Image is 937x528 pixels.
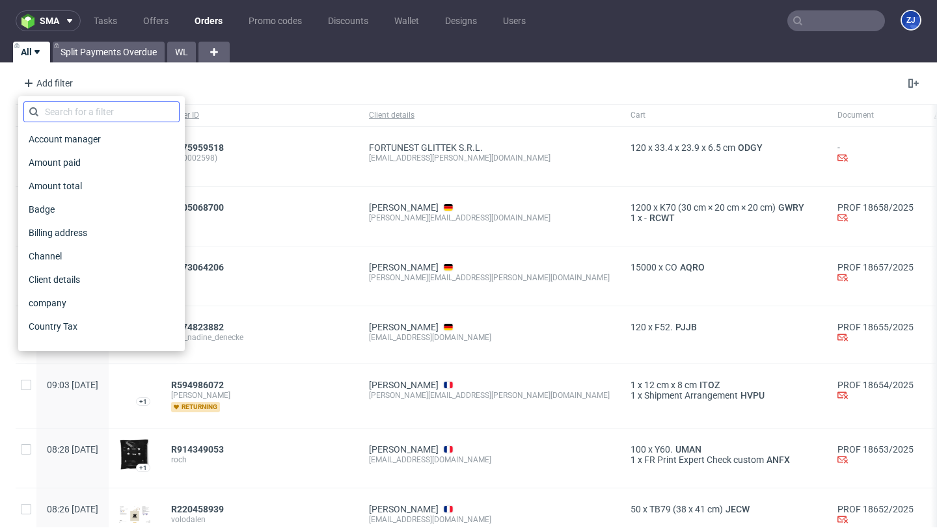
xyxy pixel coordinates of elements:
span: ANFX [764,455,793,465]
span: Account manager [23,130,106,148]
span: R205068700 [171,202,224,213]
a: PROF 18654/2025 [837,380,914,390]
span: roch [171,455,348,465]
a: [PERSON_NAME] [369,262,439,272]
a: Orders [187,10,230,31]
a: R275959518 [171,142,226,153]
div: x [631,444,817,455]
span: RCWT [647,213,677,223]
div: x [631,202,817,213]
a: R594986072 [171,380,226,390]
div: - [837,142,914,165]
a: [PERSON_NAME] [369,202,439,213]
img: data [119,380,150,399]
a: PROF 18652/2025 [837,504,914,514]
span: [PERSON_NAME] [171,390,348,401]
a: Wallet [387,10,427,31]
a: R973064206 [171,262,226,272]
span: Channel [23,247,67,265]
span: FR Print Expert Check custom [644,455,764,465]
div: [PERSON_NAME][EMAIL_ADDRESS][PERSON_NAME][DOMAIN_NAME] [369,390,610,401]
a: PROF 18658/2025 [837,202,914,213]
span: R674823882 [171,322,224,332]
span: R275959518 [171,142,224,153]
div: x [631,142,817,153]
span: returning [171,402,220,412]
a: [PERSON_NAME] [369,504,439,514]
div: x [631,380,817,390]
span: 1 [631,380,636,390]
a: All [13,42,50,62]
span: 09:03 [DATE] [47,380,98,390]
span: kira_nadine_denecke [171,332,348,343]
div: [PERSON_NAME][EMAIL_ADDRESS][DOMAIN_NAME] [369,213,610,223]
a: PROF 18655/2025 [837,322,914,332]
span: 12 cm x 8 cm [644,380,697,390]
span: Amount paid [23,153,86,172]
div: x [631,262,817,272]
span: 50 [631,504,641,514]
a: ITOZ [697,380,722,390]
img: version_two_editor_design.png [119,506,150,522]
a: AQRO [677,262,707,272]
a: PJJB [673,322,699,332]
span: Country Tax [23,317,83,336]
span: 08:28 [DATE] [47,444,98,455]
input: Search for a filter [23,101,180,122]
a: UMAN [673,444,704,455]
span: sma [40,16,59,25]
img: version_two_editor_design.png [119,439,150,470]
div: [PERSON_NAME][EMAIL_ADDRESS][PERSON_NAME][DOMAIN_NAME] [369,272,610,283]
a: Tasks [86,10,125,31]
a: R914349053 [171,444,226,455]
a: Promo codes [241,10,310,31]
span: CO [665,262,677,272]
img: logo [21,14,40,29]
a: GWRY [776,202,807,213]
a: Designs [437,10,485,31]
div: [EMAIL_ADDRESS][DOMAIN_NAME] [369,514,610,525]
a: [PERSON_NAME] [369,444,439,455]
div: x [631,213,817,223]
div: [EMAIL_ADDRESS][DOMAIN_NAME] [369,332,610,343]
div: +1 [139,398,147,405]
span: volodalen [171,514,348,525]
figcaption: ZJ [902,11,920,29]
span: JECW [723,504,752,514]
a: R205068700 [171,202,226,213]
a: [PERSON_NAME] [369,322,439,332]
span: 08:26 [DATE] [47,504,98,514]
a: Users [495,10,534,31]
span: (000002598) [171,153,348,163]
a: HVPU [738,390,767,401]
a: ODGY [735,142,765,153]
a: PROF 18657/2025 [837,262,914,272]
a: [PERSON_NAME] [369,380,439,390]
span: 120 [631,322,646,332]
span: Y60. [655,444,673,455]
span: Shipment Arrangement [644,390,738,401]
a: Discounts [320,10,376,31]
a: R674823882 [171,322,226,332]
a: PROF 18653/2025 [837,444,914,455]
a: R220458939 [171,504,226,514]
span: company [23,294,72,312]
span: 120 [631,142,646,153]
div: +1 [139,464,147,471]
div: x [631,504,817,514]
button: sma [16,10,81,31]
span: Created at [23,341,76,359]
span: R973064206 [171,262,224,272]
span: F52. [655,322,673,332]
span: R220458939 [171,504,224,514]
span: Client details [369,110,610,121]
span: K70 (30 cm × 20 cm × 20 cm) [660,202,776,213]
span: - [644,213,647,223]
span: 100 [631,444,646,455]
